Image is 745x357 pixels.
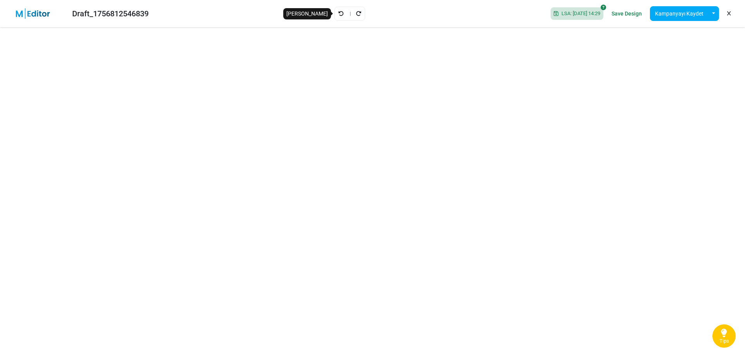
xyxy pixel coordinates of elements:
button: Kampanyayı Kaydet [650,6,709,21]
div: Draft_1756812546839 [72,8,149,19]
a: Yeniden Uygula [355,9,362,19]
div: [PERSON_NAME] [283,8,331,19]
a: Geri Al [338,9,344,19]
span: Tips [719,338,729,344]
span: LSA: [DATE] 14:29 [558,10,600,17]
a: Save Design [610,7,644,20]
i: SoftSave® is off [601,5,606,10]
